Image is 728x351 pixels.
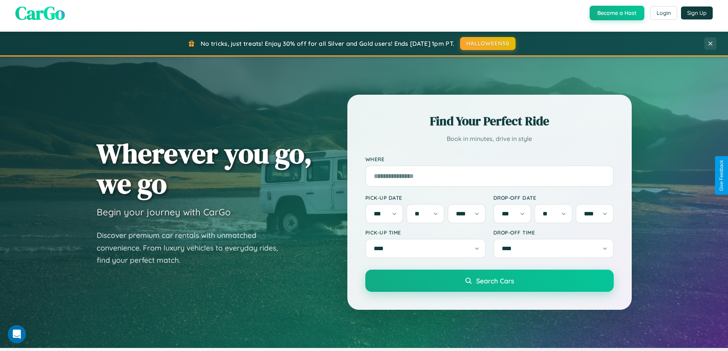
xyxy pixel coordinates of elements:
h3: Begin your journey with CarGo [97,206,231,218]
p: Discover premium car rentals with unmatched convenience. From luxury vehicles to everyday rides, ... [97,229,288,267]
button: Search Cars [365,270,614,292]
p: Book in minutes, drive in style [365,133,614,144]
span: Search Cars [476,277,514,285]
span: CarGo [15,0,65,26]
button: Sign Up [681,6,713,19]
button: Become a Host [590,6,644,20]
label: Where [365,156,614,162]
label: Drop-off Date [493,194,614,201]
label: Pick-up Date [365,194,486,201]
iframe: Intercom live chat [8,325,26,343]
label: Drop-off Time [493,229,614,236]
button: HALLOWEEN30 [460,37,516,50]
h2: Find Your Perfect Ride [365,113,614,129]
span: No tricks, just treats! Enjoy 30% off for all Silver and Gold users! Ends [DATE] 1pm PT. [201,40,454,47]
label: Pick-up Time [365,229,486,236]
button: Login [650,6,677,20]
div: Give Feedback [719,160,724,191]
h1: Wherever you go, we go [97,138,312,199]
